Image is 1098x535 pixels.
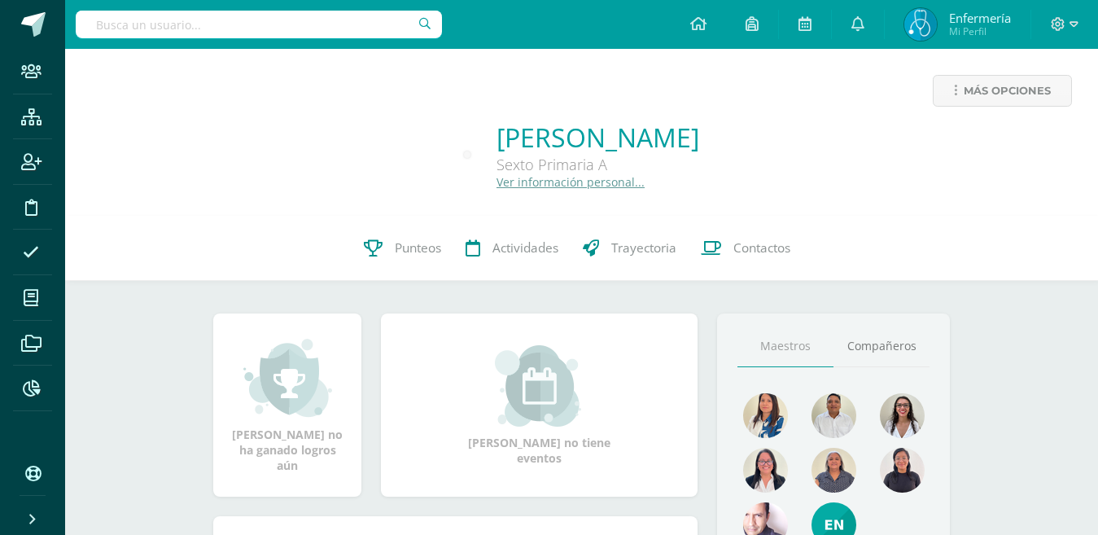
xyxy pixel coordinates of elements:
a: [PERSON_NAME] [497,120,699,155]
div: Sexto Primaria A [497,155,699,174]
a: Compañeros [833,326,930,367]
a: Ver información personal... [497,174,645,190]
div: [PERSON_NAME] no ha ganado logros aún [230,337,345,473]
input: Busca un usuario... [76,11,442,38]
img: 408a551ef2c74b912fbe9346b0557d9b.png [743,448,788,493]
a: Maestros [737,326,833,367]
img: 82ba6d0c6402101f972d03694ef904e9.png [743,393,788,438]
a: Trayectoria [571,216,689,281]
span: Trayectoria [611,239,676,257]
span: Actividades [492,239,558,257]
img: 8f3bf19539481b212b8ab3c0cdc72ac6.png [811,448,856,493]
span: Punteos [395,239,441,257]
img: 041e67bb1815648f1c28e9f895bf2be1.png [880,448,925,493]
img: event_small.png [495,345,584,427]
a: Más opciones [933,75,1072,107]
a: Actividades [453,216,571,281]
img: c642ffce57df3aad99e5c3161c6df4f7.png [880,393,925,438]
span: Enfermería [949,10,1011,26]
div: [PERSON_NAME] no tiene eventos [458,345,621,466]
img: 342ba9b8a6082921fd945bbc9e8525ae.png [811,393,856,438]
span: Contactos [733,239,790,257]
span: Mi Perfil [949,24,1011,38]
span: Más opciones [964,76,1051,106]
img: achievement_small.png [243,337,332,419]
a: Contactos [689,216,803,281]
a: Punteos [352,216,453,281]
img: aa4f30ea005d28cfb9f9341ec9462115.png [904,8,937,41]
